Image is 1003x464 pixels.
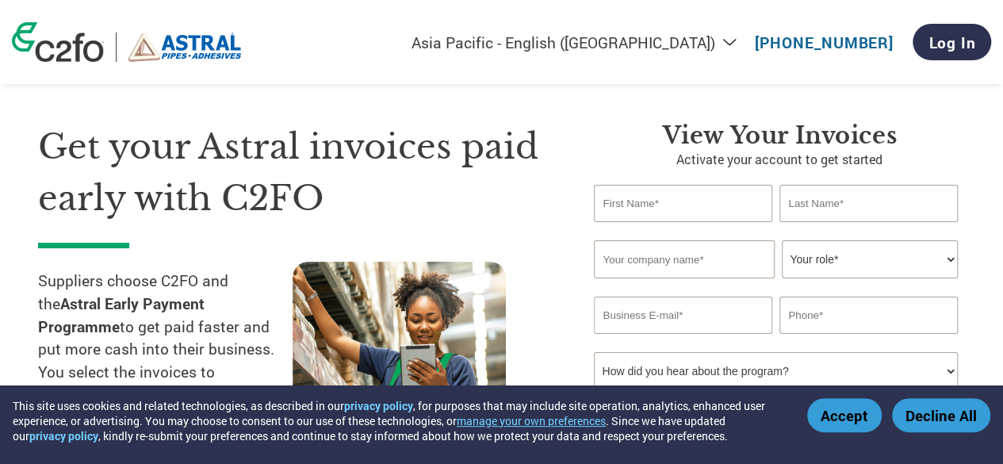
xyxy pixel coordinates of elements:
[594,185,771,222] input: First Name*
[594,336,771,346] div: Inavlid Email Address
[594,240,774,278] input: Your company name*
[779,224,957,234] div: Invalid last name or last name is too long
[594,224,771,234] div: Invalid first name or first name is too long
[755,33,894,52] a: [PHONE_NUMBER]
[457,413,606,428] button: manage your own preferences
[779,336,957,346] div: Inavlid Phone Number
[782,240,957,278] select: Title/Role
[293,262,506,418] img: supply chain worker
[344,398,413,413] a: privacy policy
[38,293,205,336] strong: Astral Early Payment Programme
[12,22,104,62] img: c2fo logo
[594,121,965,150] h3: View your invoices
[913,24,991,60] a: Log In
[779,297,957,334] input: Phone*
[779,185,957,222] input: Last Name*
[29,428,98,443] a: privacy policy
[807,398,882,432] button: Accept
[594,297,771,334] input: Invalid Email format
[128,33,242,62] img: Astral
[38,270,293,430] p: Suppliers choose C2FO and the to get paid faster and put more cash into their business. You selec...
[594,150,965,169] p: Activate your account to get started
[38,121,546,224] h1: Get your Astral invoices paid early with C2FO
[13,398,784,443] div: This site uses cookies and related technologies, as described in our , for purposes that may incl...
[892,398,990,432] button: Decline All
[594,280,957,290] div: Invalid company name or company name is too long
